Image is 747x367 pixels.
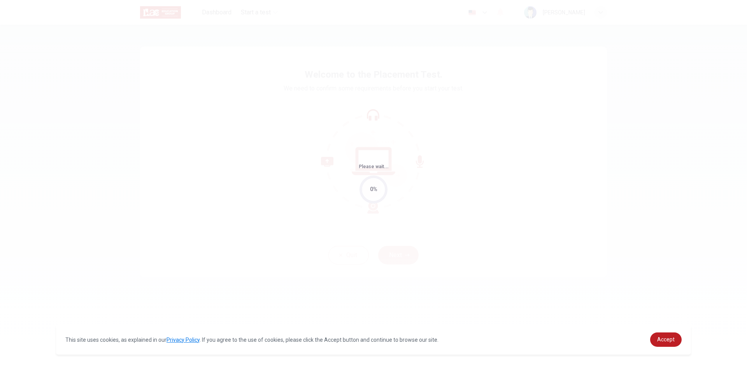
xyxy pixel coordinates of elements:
div: cookieconsent [56,325,691,355]
span: This site uses cookies, as explained in our . If you agree to the use of cookies, please click th... [65,337,438,343]
span: Accept [657,336,675,343]
div: 0% [370,185,377,194]
a: Privacy Policy [167,337,200,343]
span: Please wait... [359,164,389,169]
a: dismiss cookie message [650,332,682,347]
